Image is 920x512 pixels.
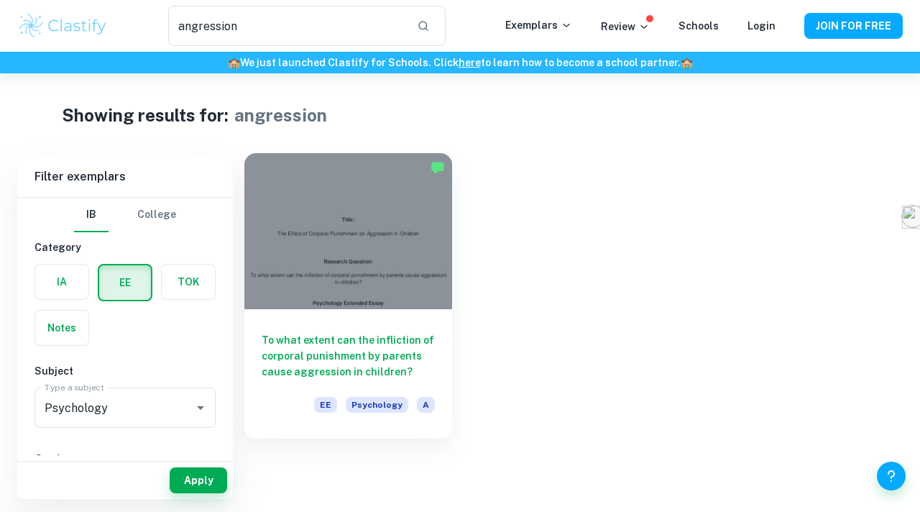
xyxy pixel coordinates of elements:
[162,265,215,299] button: TOK
[877,462,906,490] button: Help and Feedback
[417,397,435,413] span: A
[74,198,109,232] button: IB
[99,265,151,300] button: EE
[170,467,227,493] button: Apply
[3,55,917,70] h6: We just launched Clastify for Schools. Click to learn how to become a school partner.
[346,397,408,413] span: Psychology
[35,311,88,345] button: Notes
[62,102,229,128] h1: Showing results for:
[244,157,452,442] a: To what extent can the infliction of corporal punishment by parents cause aggression in children?...
[747,20,776,32] a: Login
[45,381,104,393] label: Type a subject
[35,265,88,299] button: IA
[314,397,337,413] span: EE
[601,19,650,35] p: Review
[431,160,445,175] img: Marked
[34,239,216,255] h6: Category
[262,332,435,380] h6: To what extent can the infliction of corporal punishment by parents cause aggression in children?
[228,57,240,68] span: 🏫
[804,13,903,39] button: JOIN FOR FREE
[17,12,109,40] img: Clastify logo
[678,20,719,32] a: Schools
[459,57,481,68] a: here
[34,363,216,379] h6: Subject
[34,451,216,467] h6: Grade
[74,198,176,232] div: Filter type choice
[681,57,693,68] span: 🏫
[17,157,233,197] h6: Filter exemplars
[505,17,572,33] p: Exemplars
[190,398,211,418] button: Open
[137,198,176,232] button: College
[168,6,405,46] input: Search for any exemplars...
[234,102,327,128] h1: angression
